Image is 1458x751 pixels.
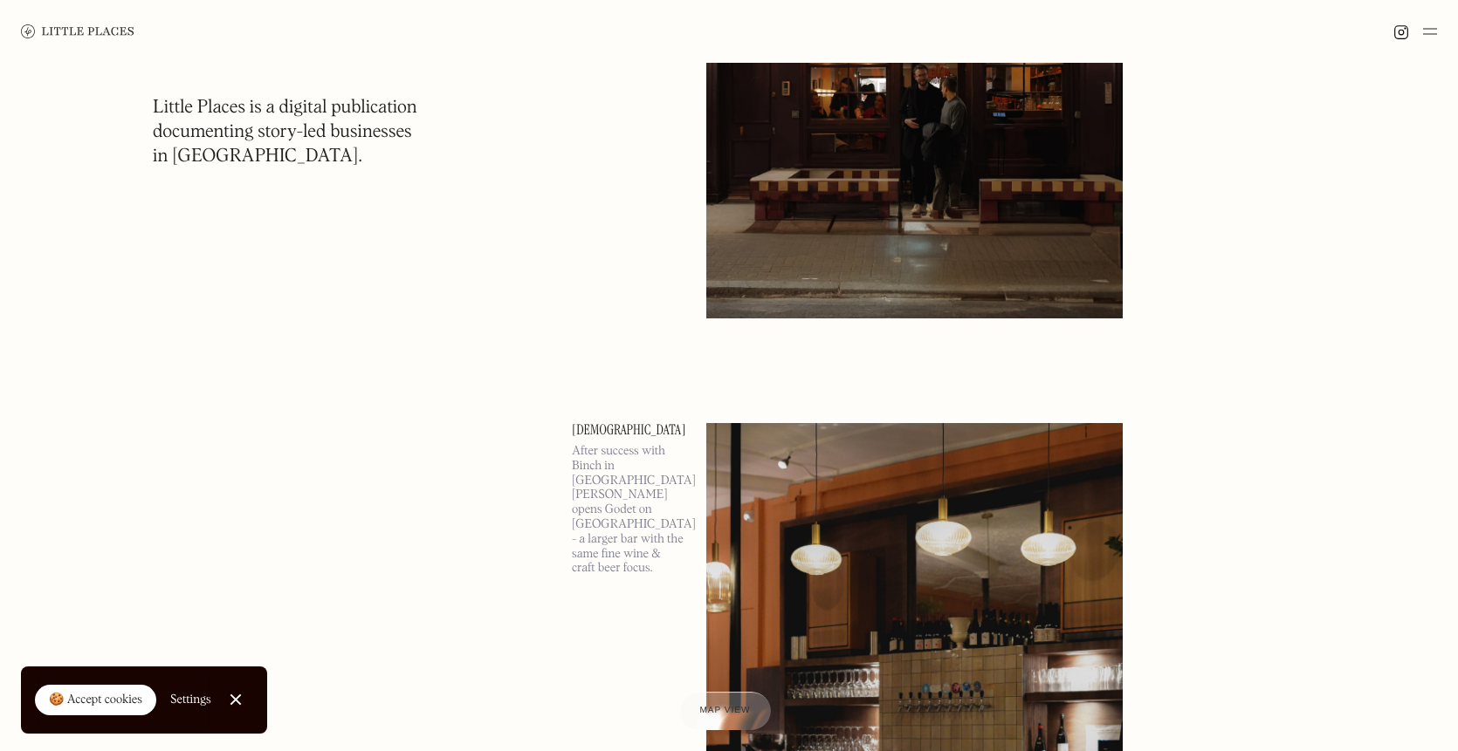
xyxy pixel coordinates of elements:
p: After success with Binch in [GEOGRAPHIC_DATA][PERSON_NAME] opens Godet on [GEOGRAPHIC_DATA] - a l... [572,444,685,576]
a: 🍪 Accept cookies [35,685,156,716]
a: Close Cookie Popup [218,682,253,717]
a: [DEMOGRAPHIC_DATA] [572,423,685,437]
div: Settings [170,693,211,706]
a: Settings [170,680,211,720]
div: 🍪 Accept cookies [49,692,142,709]
a: Map view [679,692,772,730]
h1: Little Places is a digital publication documenting story-led businesses in [GEOGRAPHIC_DATA]. [153,96,417,169]
span: Map view [700,706,751,715]
div: Close Cookie Popup [235,700,236,700]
